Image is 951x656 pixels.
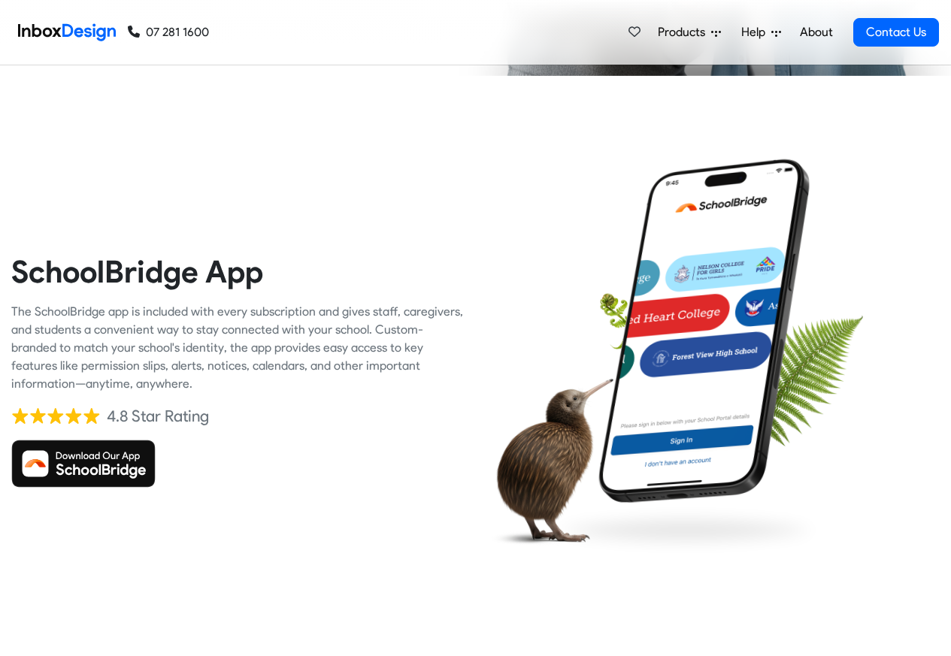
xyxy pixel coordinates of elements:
a: 07 281 1600 [128,23,209,41]
img: phone.png [583,158,826,504]
heading: SchoolBridge App [11,252,465,291]
img: shadow.png [544,500,828,561]
a: Help [735,17,787,47]
div: 4.8 Star Rating [107,405,209,428]
img: Download SchoolBridge App [11,440,156,488]
a: Contact Us [853,18,939,47]
a: Products [652,17,727,47]
div: The SchoolBridge app is included with every subscription and gives staff, caregivers, and student... [11,303,465,393]
a: About [795,17,837,47]
img: kiwi_bird.png [487,379,614,552]
span: Help [741,23,771,41]
span: Products [658,23,711,41]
